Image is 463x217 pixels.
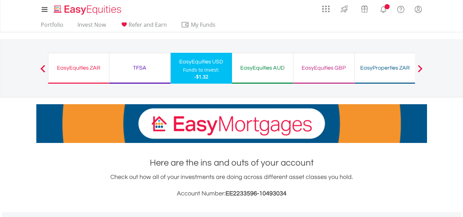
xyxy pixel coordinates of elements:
[36,104,427,143] img: EasyMortage Promotion Banner
[194,73,208,80] span: -$1.32
[183,67,219,73] div: Funds to invest:
[52,63,105,73] div: EasyEquities ZAR
[52,4,124,15] img: EasyEquities_Logo.png
[354,2,375,14] a: Vouchers
[297,63,350,73] div: EasyEquities GBP
[375,2,392,15] a: Notifications
[51,2,124,15] a: Home page
[410,2,427,17] a: My Profile
[36,189,427,198] h3: Account Number:
[236,63,289,73] div: EasyEquities AUD
[129,21,167,28] span: Refer and Earn
[339,3,350,14] img: thrive-v2.svg
[181,20,226,29] span: My Funds
[318,2,334,13] a: AppsGrid
[36,68,50,75] button: Previous
[359,3,370,14] img: vouchers-v2.svg
[36,172,427,198] div: Check out how all of your investments are doing across different asset classes you hold.
[359,63,412,73] div: EasyProperties ZAR
[175,57,228,67] div: EasyEquities USD
[36,157,427,169] h1: Here are the ins and outs of your account
[117,21,170,32] a: Refer and Earn
[113,63,166,73] div: TFSA
[38,21,66,32] a: Portfolio
[392,2,410,15] a: FAQ's and Support
[75,21,109,32] a: Invest Now
[413,68,427,75] button: Next
[322,5,330,13] img: grid-menu-icon.svg
[226,190,287,197] span: EE2233596-10493034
